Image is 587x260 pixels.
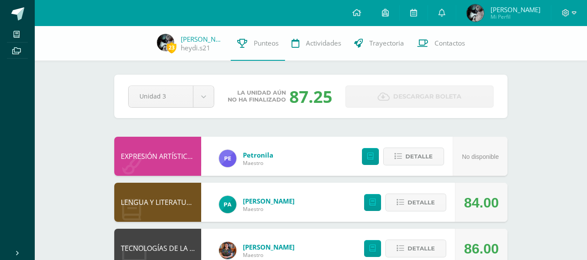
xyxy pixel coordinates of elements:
img: 5c99eb5223c44f6a28178f7daff48da6.png [219,150,236,167]
span: Maestro [243,251,295,259]
a: Trayectoria [348,26,411,61]
img: 6cd496432c45f9fcca7cb2211ea3c11b.png [467,4,484,22]
span: La unidad aún no ha finalizado [228,89,286,103]
span: Descargar boleta [393,86,461,107]
button: Detalle [385,194,446,211]
a: Petronila [243,151,273,159]
div: LENGUA Y LITERATURA 5 [114,183,201,222]
span: Detalle [408,240,435,257]
a: Punteos [231,26,285,61]
div: 84.00 [464,183,499,222]
a: Contactos [411,26,471,61]
span: Punteos [254,39,279,48]
img: 60a759e8b02ec95d430434cf0c0a55c7.png [219,242,236,259]
span: Detalle [408,194,435,211]
span: Mi Perfil [491,13,541,20]
a: Actividades [285,26,348,61]
div: 87.25 [289,85,332,108]
span: Maestro [243,205,295,213]
a: [PERSON_NAME] [243,197,295,205]
a: heydi.s21 [181,43,210,53]
span: [PERSON_NAME] [491,5,541,14]
span: Detalle [405,148,433,165]
span: Unidad 3 [139,86,182,106]
a: [PERSON_NAME] [181,35,224,43]
span: No disponible [462,153,499,160]
img: 53dbe22d98c82c2b31f74347440a2e81.png [219,196,236,213]
span: Trayectoria [369,39,404,48]
a: Unidad 3 [129,86,214,107]
span: Contactos [434,39,465,48]
img: 6cd496432c45f9fcca7cb2211ea3c11b.png [157,34,174,51]
span: Actividades [306,39,341,48]
span: 23 [167,42,176,53]
span: Maestro [243,159,273,167]
div: EXPRESIÓN ARTÍSTICA (MOVIMIENTO) [114,137,201,176]
button: Detalle [385,240,446,257]
a: [PERSON_NAME] [243,243,295,251]
button: Detalle [383,148,444,165]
